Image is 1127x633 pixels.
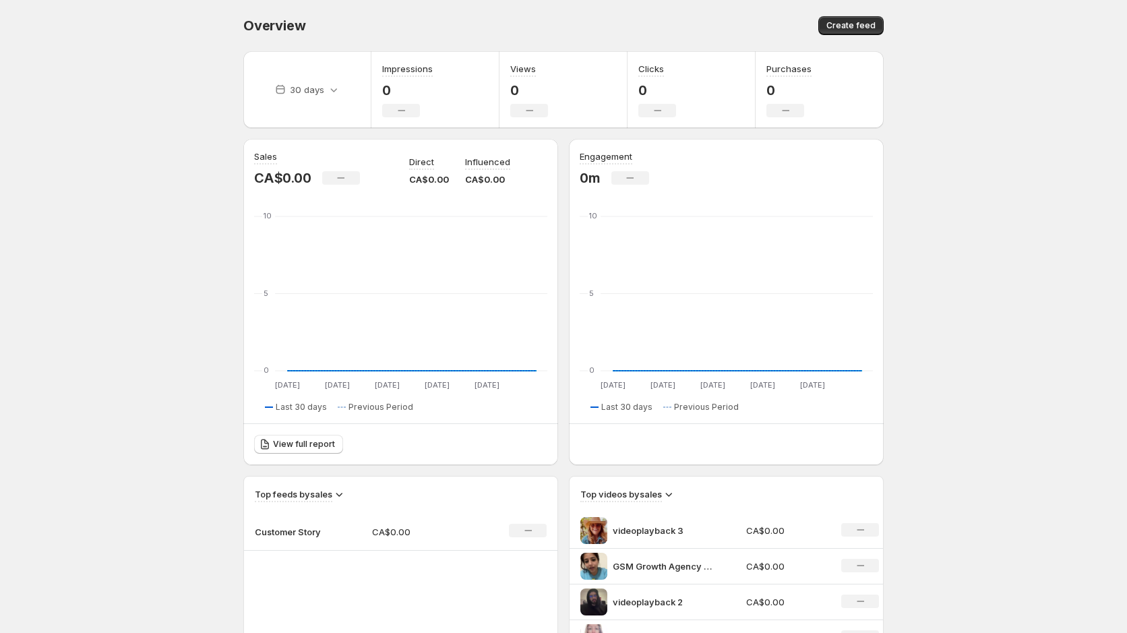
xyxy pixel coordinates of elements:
p: GSM Growth Agency Reveals Ecommerce Success Secrets _ Ecommerce Testimonials [613,560,714,573]
text: 5 [264,289,268,298]
text: 10 [589,211,597,220]
text: [DATE] [750,380,775,390]
span: Overview [243,18,305,34]
p: CA$0.00 [746,524,826,537]
h3: Impressions [382,62,433,76]
h3: Clicks [638,62,664,76]
p: CA$0.00 [746,595,826,609]
span: Previous Period [348,402,413,413]
p: CA$0.00 [409,173,449,186]
p: Direct [409,155,434,169]
p: CA$0.00 [465,173,510,186]
img: GSM Growth Agency Reveals Ecommerce Success Secrets _ Ecommerce Testimonials [580,553,607,580]
p: 0m [580,170,601,186]
span: Last 30 days [276,402,327,413]
button: Create feed [818,16,884,35]
span: Create feed [826,20,876,31]
span: Last 30 days [601,402,652,413]
span: View full report [273,439,335,450]
text: [DATE] [601,380,626,390]
text: 0 [589,365,595,375]
img: videoplayback 2 [580,589,607,615]
text: 0 [264,365,269,375]
text: [DATE] [325,380,350,390]
p: CA$0.00 [746,560,826,573]
h3: Engagement [580,150,632,163]
span: Previous Period [674,402,739,413]
h3: Sales [254,150,277,163]
text: [DATE] [375,380,400,390]
h3: Top feeds by sales [255,487,332,501]
p: Customer Story [255,525,322,539]
p: Influenced [465,155,510,169]
p: 30 days [290,83,324,96]
text: [DATE] [275,380,300,390]
h3: Purchases [766,62,812,76]
h3: Views [510,62,536,76]
a: View full report [254,435,343,454]
text: [DATE] [650,380,675,390]
text: [DATE] [425,380,450,390]
p: videoplayback 3 [613,524,714,537]
text: [DATE] [475,380,499,390]
p: videoplayback 2 [613,595,714,609]
img: videoplayback 3 [580,517,607,544]
p: 0 [510,82,548,98]
text: 5 [589,289,594,298]
p: 0 [382,82,433,98]
text: 10 [264,211,272,220]
p: 0 [766,82,812,98]
p: CA$0.00 [372,525,468,539]
p: 0 [638,82,676,98]
text: [DATE] [800,380,825,390]
text: [DATE] [700,380,725,390]
p: CA$0.00 [254,170,311,186]
h3: Top videos by sales [580,487,662,501]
